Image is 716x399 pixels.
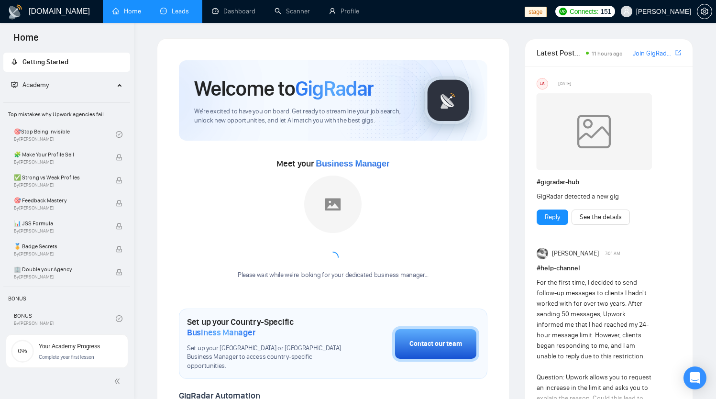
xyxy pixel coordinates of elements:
span: By [PERSON_NAME] [14,228,106,234]
span: 🎯 Feedback Mastery [14,196,106,205]
li: Getting Started [3,53,130,72]
span: ✅ Strong vs Weak Profiles [14,173,106,182]
span: lock [116,246,122,253]
span: lock [116,177,122,184]
a: export [675,48,681,57]
span: Your Academy Progress [39,343,100,350]
a: See the details [580,212,622,222]
span: export [675,49,681,56]
span: lock [116,223,122,230]
span: 11 hours ago [592,50,623,57]
a: BONUSBy[PERSON_NAME] [14,308,116,329]
img: upwork-logo.png [559,8,567,15]
span: By [PERSON_NAME] [14,251,106,257]
div: Contact our team [409,339,462,349]
h1: Welcome to [194,76,374,101]
span: Academy [11,81,49,89]
span: By [PERSON_NAME] [14,274,106,280]
span: GigRadar [295,76,374,101]
div: Please wait while we're looking for your dedicated business manager... [232,271,434,280]
a: dashboardDashboard [212,7,255,15]
li: Academy Homepage [3,99,130,352]
span: user [623,8,630,15]
span: stage [525,7,546,17]
span: lock [116,269,122,276]
a: 🎯Stop Being InvisibleBy[PERSON_NAME] [14,124,116,145]
span: double-left [114,377,123,386]
button: Reply [537,210,568,225]
span: Getting Started [22,58,68,66]
a: Join GigRadar Slack Community [633,48,673,59]
img: gigradar-logo.png [424,77,472,124]
div: Open Intercom Messenger [683,366,706,389]
span: Set up your [GEOGRAPHIC_DATA] or [GEOGRAPHIC_DATA] Business Manager to access country-specific op... [187,344,344,371]
a: homeHome [112,7,141,15]
span: Top mistakes why Upwork agencies fail [4,105,129,124]
span: check-circle [116,131,122,138]
span: Business Manager [316,159,389,168]
span: 📊 JSS Formula [14,219,106,228]
span: 🏢 Double your Agency [14,265,106,274]
span: [DATE] [558,79,571,88]
h1: Set up your Country-Specific [187,317,344,338]
span: By [PERSON_NAME] [14,159,106,165]
span: 0% [11,348,34,354]
span: rocket [11,58,18,65]
span: We're excited to have you on board. Get ready to streamline your job search, unlock new opportuni... [194,107,409,125]
span: lock [116,154,122,161]
span: Home [6,31,46,51]
span: [PERSON_NAME] [552,248,599,259]
span: Complete your first lesson [39,355,94,360]
span: 151 [600,6,611,17]
span: Latest Posts from the GigRadar Community [537,47,584,59]
a: messageLeads [160,7,193,15]
button: See the details [572,210,630,225]
img: logo [8,4,23,20]
span: 🏅 Badge Secrets [14,242,106,251]
img: placeholder.png [304,176,362,233]
div: GigRadar detected a new gig [537,191,652,202]
span: Business Manager [187,327,255,338]
span: By [PERSON_NAME] [14,182,106,188]
span: fund-projection-screen [11,81,18,88]
button: setting [697,4,712,19]
a: Reply [545,212,560,222]
span: Meet your [276,158,389,169]
span: By [PERSON_NAME] [14,205,106,211]
h1: # gigradar-hub [537,177,681,188]
a: userProfile [329,7,359,15]
span: 7:01 AM [605,249,620,258]
a: setting [697,8,712,15]
span: BONUS [4,289,129,308]
div: US [537,78,548,89]
span: 🧩 Make Your Profile Sell [14,150,106,159]
img: Pavel [537,248,548,259]
a: searchScanner [275,7,310,15]
button: Contact our team [392,326,479,362]
span: lock [116,200,122,207]
img: weqQh+iSagEgQAAAABJRU5ErkJggg== [537,93,651,170]
span: Academy [22,81,49,89]
span: loading [327,252,339,263]
span: Connects: [570,6,598,17]
h1: # help-channel [537,263,681,274]
span: check-circle [116,315,122,322]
